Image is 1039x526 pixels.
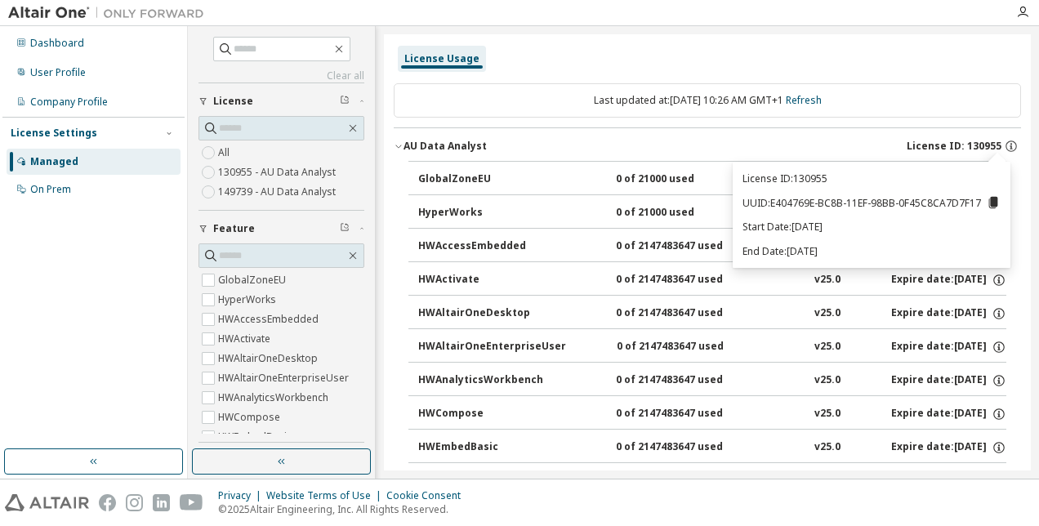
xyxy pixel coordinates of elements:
[30,183,71,196] div: On Prem
[418,229,1006,265] button: HWAccessEmbedded0 of 2147483647 usedv25.0Expire date:[DATE]
[742,172,1001,185] p: License ID: 130955
[418,262,1006,298] button: HWActivate0 of 2147483647 usedv25.0Expire date:[DATE]
[99,494,116,511] img: facebook.svg
[814,340,841,354] div: v25.0
[907,140,1001,153] span: License ID: 130955
[418,407,565,421] div: HWCompose
[30,155,78,168] div: Managed
[616,306,763,321] div: 0 of 2147483647 used
[198,443,364,479] button: Only my usage
[218,270,289,290] label: GlobalZoneEU
[418,195,1006,231] button: HyperWorks0 of 21000 usedv25.0Expire date:[DATE]
[616,206,763,221] div: 0 of 21000 used
[8,5,212,21] img: Altair One
[418,373,565,388] div: HWAnalyticsWorkbench
[418,206,565,221] div: HyperWorks
[891,306,1006,321] div: Expire date: [DATE]
[891,273,1006,288] div: Expire date: [DATE]
[218,368,352,388] label: HWAltairOneEnterpriseUser
[418,162,1006,198] button: GlobalZoneEU0 of 21000 usedv25.0Expire date:[DATE]
[404,140,487,153] div: AU Data Analyst
[30,37,84,50] div: Dashboard
[891,340,1006,354] div: Expire date: [DATE]
[153,494,170,511] img: linkedin.svg
[218,182,339,202] label: 149739 - AU Data Analyst
[218,502,470,516] p: © 2025 Altair Engineering, Inc. All Rights Reserved.
[394,128,1021,164] button: AU Data AnalystLicense ID: 130955
[786,93,822,107] a: Refresh
[616,407,763,421] div: 0 of 2147483647 used
[418,430,1006,466] button: HWEmbedBasic0 of 2147483647 usedv25.0Expire date:[DATE]
[198,211,364,247] button: Feature
[218,310,322,329] label: HWAccessEmbedded
[418,463,1006,499] button: HWEmbedCodeGen0 of 2147483647 usedv25.0Expire date:[DATE]
[616,172,763,187] div: 0 of 21000 used
[742,195,1001,210] p: UUID: E404769E-BC8B-11EF-98BB-0F45C8CA7D7F17
[218,388,332,408] label: HWAnalyticsWorkbench
[340,222,350,235] span: Clear filter
[418,363,1006,399] button: HWAnalyticsWorkbench0 of 2147483647 usedv25.0Expire date:[DATE]
[418,396,1006,432] button: HWCompose0 of 2147483647 usedv25.0Expire date:[DATE]
[266,489,386,502] div: Website Terms of Use
[5,494,89,511] img: altair_logo.svg
[213,95,253,108] span: License
[891,373,1006,388] div: Expire date: [DATE]
[418,239,565,254] div: HWAccessEmbedded
[742,244,1001,258] p: End Date: [DATE]
[218,143,233,163] label: All
[218,489,266,502] div: Privacy
[418,306,565,321] div: HWAltairOneDesktop
[617,340,764,354] div: 0 of 2147483647 used
[814,273,841,288] div: v25.0
[742,220,1001,234] p: Start Date: [DATE]
[218,329,274,349] label: HWActivate
[891,440,1006,455] div: Expire date: [DATE]
[616,373,763,388] div: 0 of 2147483647 used
[218,408,283,427] label: HWCompose
[340,95,350,108] span: Clear filter
[814,440,841,455] div: v25.0
[418,296,1006,332] button: HWAltairOneDesktop0 of 2147483647 usedv25.0Expire date:[DATE]
[11,127,97,140] div: License Settings
[418,273,565,288] div: HWActivate
[30,96,108,109] div: Company Profile
[30,66,86,79] div: User Profile
[394,83,1021,118] div: Last updated at: [DATE] 10:26 AM GMT+1
[218,163,339,182] label: 130955 - AU Data Analyst
[418,440,565,455] div: HWEmbedBasic
[198,69,364,82] a: Clear all
[218,349,321,368] label: HWAltairOneDesktop
[126,494,143,511] img: instagram.svg
[213,222,255,235] span: Feature
[616,440,763,455] div: 0 of 2147483647 used
[418,172,565,187] div: GlobalZoneEU
[198,83,364,119] button: License
[418,340,566,354] div: HWAltairOneEnterpriseUser
[891,407,1006,421] div: Expire date: [DATE]
[218,427,295,447] label: HWEmbedBasic
[180,494,203,511] img: youtube.svg
[418,329,1006,365] button: HWAltairOneEnterpriseUser0 of 2147483647 usedv25.0Expire date:[DATE]
[616,273,763,288] div: 0 of 2147483647 used
[404,52,479,65] div: License Usage
[386,489,470,502] div: Cookie Consent
[814,306,841,321] div: v25.0
[616,239,763,254] div: 0 of 2147483647 used
[814,407,841,421] div: v25.0
[218,290,279,310] label: HyperWorks
[814,373,841,388] div: v25.0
